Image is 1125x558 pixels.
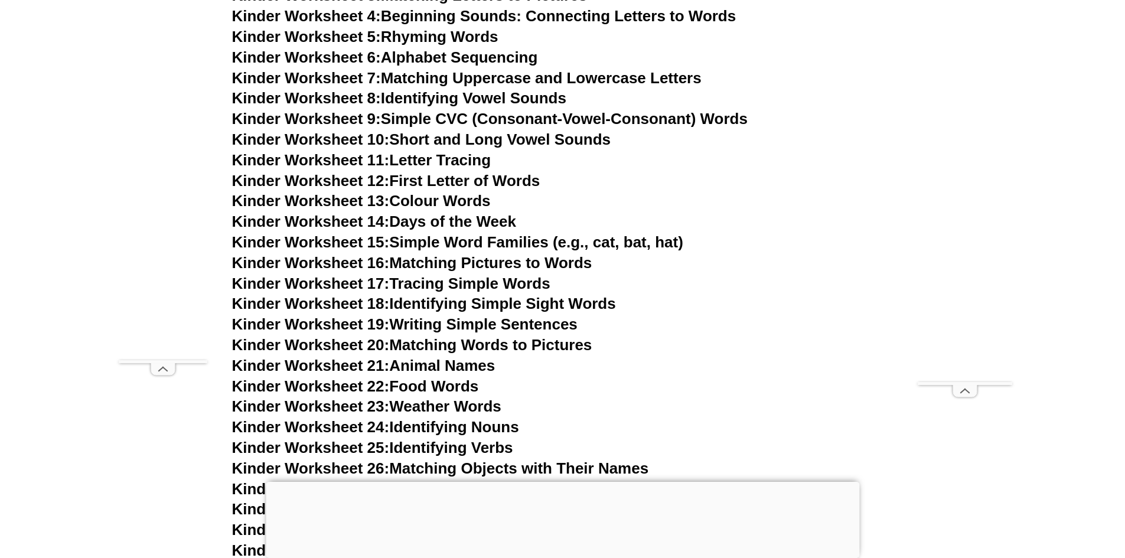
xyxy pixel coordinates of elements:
span: Kinder Worksheet 10: [232,130,390,148]
span: Kinder Worksheet 26: [232,459,390,477]
span: Kinder Worksheet 16: [232,254,390,272]
a: Kinder Worksheet 4:Beginning Sounds: Connecting Letters to Words [232,7,736,25]
span: Kinder Worksheet 11: [232,151,390,169]
span: Kinder Worksheet 18: [232,295,390,312]
span: Kinder Worksheet 28: [232,500,390,518]
span: Kinder Worksheet 6: [232,48,381,66]
a: Kinder Worksheet 17:Tracing Simple Words [232,275,550,292]
a: Kinder Worksheet 19:Writing Simple Sentences [232,315,578,333]
span: Kinder Worksheet 29: [232,521,390,539]
iframe: Advertisement [918,28,1012,382]
iframe: Advertisement [119,28,207,360]
span: Kinder Worksheet 14: [232,213,390,230]
a: Kinder Worksheet 27:Action Words [232,480,489,498]
a: Kinder Worksheet 18:Identifying Simple Sight Words [232,295,616,312]
a: Kinder Worksheet 25:Identifying Verbs [232,439,513,456]
a: Kinder Worksheet 13:Colour Words [232,192,491,210]
a: Kinder Worksheet 21:Animal Names [232,357,495,374]
a: Kinder Worksheet 22:Food Words [232,377,479,395]
span: Kinder Worksheet 21: [232,357,390,374]
iframe: Advertisement [266,482,859,555]
span: Kinder Worksheet 5: [232,28,381,45]
span: Kinder Worksheet 15: [232,233,390,251]
span: Kinder Worksheet 23: [232,397,390,415]
span: Kinder Worksheet 12: [232,172,390,190]
a: Kinder Worksheet 28:Using ‘a’ or ‘an’ [232,500,503,518]
a: Kinder Worksheet 8:Identifying Vowel Sounds [232,89,566,107]
a: Kinder Worksheet 15:Simple Word Families (e.g., cat, bat, hat) [232,233,683,251]
span: Kinder Worksheet 4: [232,7,381,25]
span: Kinder Worksheet 19: [232,315,390,333]
span: Kinder Worksheet 8: [232,89,381,107]
a: Kinder Worksheet 12:First Letter of Words [232,172,540,190]
span: Kinder Worksheet 25: [232,439,390,456]
a: Kinder Worksheet 14:Days of the Week [232,213,516,230]
span: Kinder Worksheet 17: [232,275,390,292]
span: Kinder Worksheet 20: [232,336,390,354]
a: Kinder Worksheet 9:Simple CVC (Consonant-Vowel-Consonant) Words [232,110,748,128]
a: Kinder Worksheet 10:Short and Long Vowel Sounds [232,130,611,148]
a: Kinder Worksheet 26:Matching Objects with Their Names [232,459,649,477]
iframe: Chat Widget [928,425,1125,558]
span: Kinder Worksheet 7: [232,69,381,87]
a: Kinder Worksheet 29:Simple Prepositions (in, on, under) [232,521,644,539]
a: Kinder Worksheet 7:Matching Uppercase and Lowercase Letters [232,69,702,87]
a: Kinder Worksheet 24:Identifying Nouns [232,418,519,436]
a: Kinder Worksheet 6:Alphabet Sequencing [232,48,538,66]
span: Kinder Worksheet 22: [232,377,390,395]
a: Kinder Worksheet 11:Letter Tracing [232,151,491,169]
a: Kinder Worksheet 23:Weather Words [232,397,501,415]
a: Kinder Worksheet 16:Matching Pictures to Words [232,254,592,272]
a: Kinder Worksheet 20:Matching Words to Pictures [232,336,592,354]
span: Kinder Worksheet 24: [232,418,390,436]
span: Kinder Worksheet 27: [232,480,390,498]
span: Kinder Worksheet 13: [232,192,390,210]
a: Kinder Worksheet 5:Rhyming Words [232,28,498,45]
span: Kinder Worksheet 9: [232,110,381,128]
